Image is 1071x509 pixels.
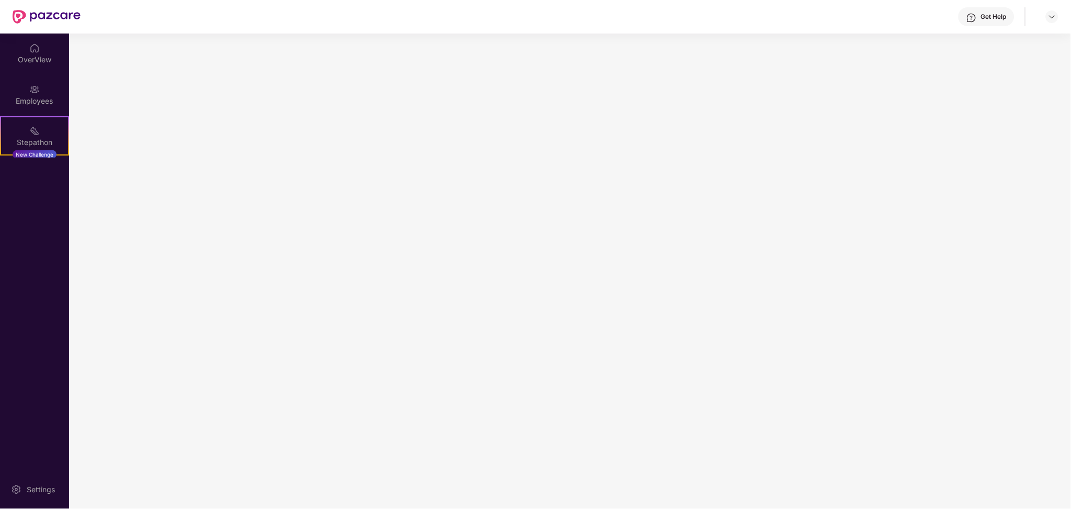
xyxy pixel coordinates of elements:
[1048,13,1056,21] img: svg+xml;base64,PHN2ZyBpZD0iRHJvcGRvd24tMzJ4MzIiIHhtbG5zPSJodHRwOi8vd3d3LnczLm9yZy8yMDAwL3N2ZyIgd2...
[1,137,68,148] div: Stepathon
[981,13,1007,21] div: Get Help
[24,484,58,495] div: Settings
[29,43,40,53] img: svg+xml;base64,PHN2ZyBpZD0iSG9tZSIgeG1sbnM9Imh0dHA6Ly93d3cudzMub3JnLzIwMDAvc3ZnIiB3aWR0aD0iMjAiIG...
[11,484,21,495] img: svg+xml;base64,PHN2ZyBpZD0iU2V0dGluZy0yMHgyMCIgeG1sbnM9Imh0dHA6Ly93d3cudzMub3JnLzIwMDAvc3ZnIiB3aW...
[29,126,40,136] img: svg+xml;base64,PHN2ZyB4bWxucz0iaHR0cDovL3d3dy53My5vcmcvMjAwMC9zdmciIHdpZHRoPSIyMSIgaGVpZ2h0PSIyMC...
[966,13,977,23] img: svg+xml;base64,PHN2ZyBpZD0iSGVscC0zMngzMiIgeG1sbnM9Imh0dHA6Ly93d3cudzMub3JnLzIwMDAvc3ZnIiB3aWR0aD...
[13,150,57,159] div: New Challenge
[29,84,40,95] img: svg+xml;base64,PHN2ZyBpZD0iRW1wbG95ZWVzIiB4bWxucz0iaHR0cDovL3d3dy53My5vcmcvMjAwMC9zdmciIHdpZHRoPS...
[13,10,81,24] img: New Pazcare Logo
